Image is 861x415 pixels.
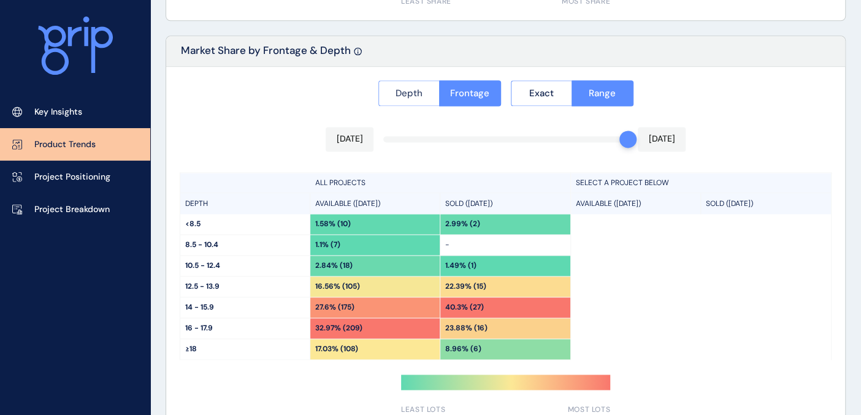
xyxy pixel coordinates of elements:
[34,171,110,183] p: Project Positioning
[315,178,365,188] p: ALL PROJECTS
[649,133,675,145] p: [DATE]
[315,302,354,313] p: 27.6% (175)
[445,240,565,250] p: -
[445,199,492,209] p: SOLD ([DATE])
[572,80,633,106] button: Range
[511,80,572,106] button: Exact
[576,178,669,188] p: SELECT A PROJECT BELOW
[315,281,360,292] p: 16.56% (105)
[185,323,305,333] p: 16 - 17.9
[396,87,423,99] span: Depth
[34,139,96,151] p: Product Trends
[445,219,480,229] p: 2.99% (2)
[185,240,305,250] p: 8.5 - 10.4
[445,261,476,271] p: 1.49% (1)
[529,87,554,99] span: Exact
[439,80,501,106] button: Frontage
[315,240,340,250] p: 1.1% (7)
[445,323,488,333] p: 23.88% (16)
[34,106,82,118] p: Key Insights
[315,261,353,271] p: 2.84% (18)
[378,80,440,106] button: Depth
[185,219,305,229] p: <8.5
[568,405,610,415] span: MOST LOTS
[445,344,481,354] p: 8.96% (6)
[185,344,305,354] p: ≥18
[315,199,380,209] p: AVAILABLE ([DATE])
[589,87,616,99] span: Range
[34,204,110,216] p: Project Breakdown
[576,199,641,209] p: AVAILABLE ([DATE])
[706,199,753,209] p: SOLD ([DATE])
[445,281,486,292] p: 22.39% (15)
[185,199,208,209] p: DEPTH
[185,261,305,271] p: 10.5 - 12.4
[315,219,351,229] p: 1.58% (10)
[450,87,489,99] span: Frontage
[336,133,362,145] p: [DATE]
[315,344,358,354] p: 17.03% (108)
[181,44,351,66] p: Market Share by Frontage & Depth
[445,302,484,313] p: 40.3% (27)
[315,323,362,333] p: 32.97% (209)
[401,405,445,415] span: LEAST LOTS
[185,281,305,292] p: 12.5 - 13.9
[185,302,305,313] p: 14 - 15.9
